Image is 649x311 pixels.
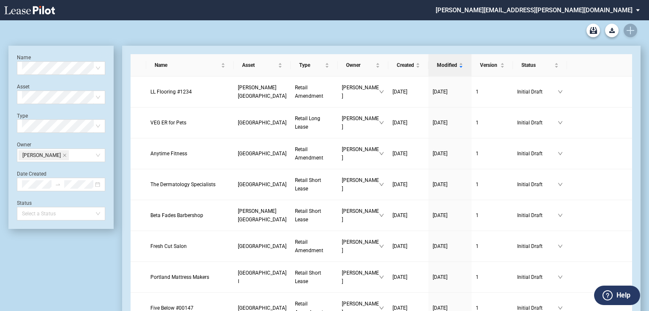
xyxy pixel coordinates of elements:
[393,305,407,311] span: [DATE]
[295,239,323,253] span: Retail Amendment
[150,89,192,95] span: LL Flooring #1234
[393,149,424,158] a: [DATE]
[379,244,384,249] span: down
[393,212,407,218] span: [DATE]
[558,275,563,280] span: down
[55,182,61,187] span: to
[295,238,333,255] a: Retail Amendment
[472,54,513,77] th: Version
[433,182,447,187] span: [DATE]
[295,176,333,193] a: Retail Short Lease
[238,305,286,311] span: Warminster Towne Center
[238,118,286,127] a: [GEOGRAPHIC_DATA]
[428,54,472,77] th: Modified
[433,243,447,249] span: [DATE]
[342,114,379,131] span: [PERSON_NAME]
[234,54,291,77] th: Asset
[476,274,479,280] span: 1
[238,182,286,187] span: Roosevelt Mall
[433,273,467,281] a: [DATE]
[63,153,67,157] span: close
[558,151,563,156] span: down
[238,243,286,249] span: Greentree Shopping Center
[433,89,447,95] span: [DATE]
[605,24,619,37] button: Download Blank Form
[155,61,219,69] span: Name
[22,151,61,160] span: [PERSON_NAME]
[393,88,424,96] a: [DATE]
[17,55,31,61] label: Name
[476,118,509,127] a: 1
[150,149,229,158] a: Anytime Fitness
[299,61,323,69] span: Type
[379,151,384,156] span: down
[393,273,424,281] a: [DATE]
[295,83,333,100] a: Retail Amendment
[150,305,194,311] span: Five Below #00147
[521,61,553,69] span: Status
[393,180,424,189] a: [DATE]
[393,118,424,127] a: [DATE]
[295,207,333,224] a: Retail Short Lease
[379,275,384,280] span: down
[150,274,209,280] span: Portland Mattress Makers
[238,83,286,100] a: [PERSON_NAME][GEOGRAPHIC_DATA]
[150,273,229,281] a: Portland Mattress Makers
[17,84,30,90] label: Asset
[433,180,467,189] a: [DATE]
[291,54,337,77] th: Type
[17,200,32,206] label: Status
[388,54,428,77] th: Created
[476,305,479,311] span: 1
[433,88,467,96] a: [DATE]
[476,180,509,189] a: 1
[558,89,563,94] span: down
[238,270,286,284] span: Burlington Square I
[476,242,509,250] a: 1
[558,244,563,249] span: down
[338,54,388,77] th: Owner
[238,207,286,224] a: [PERSON_NAME][GEOGRAPHIC_DATA]
[342,269,379,286] span: [PERSON_NAME]
[594,286,640,305] button: Help
[379,213,384,218] span: down
[150,212,203,218] span: Beta Fades Barbershop
[558,120,563,125] span: down
[150,180,229,189] a: The Dermatology Specialists
[393,151,407,157] span: [DATE]
[513,54,567,77] th: Status
[616,290,630,301] label: Help
[342,176,379,193] span: [PERSON_NAME]
[295,269,333,286] a: Retail Short Lease
[150,243,187,249] span: Fresh Cut Salon
[150,88,229,96] a: LL Flooring #1234
[433,149,467,158] a: [DATE]
[393,243,407,249] span: [DATE]
[295,208,321,223] span: Retail Short Lease
[238,269,286,286] a: [GEOGRAPHIC_DATA] I
[17,113,28,119] label: Type
[146,54,234,77] th: Name
[379,182,384,187] span: down
[150,242,229,250] a: Fresh Cut Salon
[55,182,61,187] span: swap-right
[393,120,407,126] span: [DATE]
[476,211,509,220] a: 1
[295,114,333,131] a: Retail Long Lease
[517,211,558,220] span: Initial Draft
[586,24,600,37] a: Archive
[238,120,286,126] span: Ravinia Plaza
[342,207,379,224] span: [PERSON_NAME]
[433,211,467,220] a: [DATE]
[295,270,321,284] span: Retail Short Lease
[476,149,509,158] a: 1
[517,149,558,158] span: Initial Draft
[393,242,424,250] a: [DATE]
[242,61,276,69] span: Asset
[393,89,407,95] span: [DATE]
[433,120,447,126] span: [DATE]
[476,89,479,95] span: 1
[603,24,621,37] md-menu: Download Blank Form List
[517,88,558,96] span: Initial Draft
[17,142,31,148] label: Owner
